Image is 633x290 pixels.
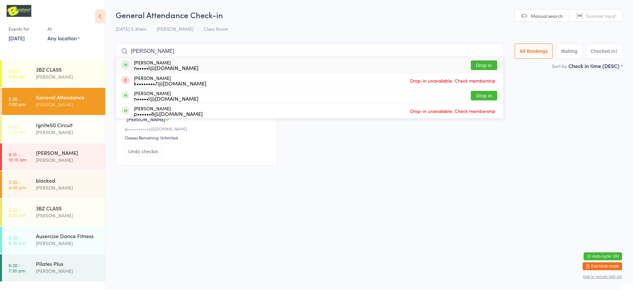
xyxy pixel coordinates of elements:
time: 6:30 - 7:30 am [9,124,25,134]
a: 5:30 -6:30 am3BZ CLASS[PERSON_NAME] [2,60,105,87]
span: Scanner input [586,13,616,19]
div: [PERSON_NAME] [36,128,100,136]
span: [PERSON_NAME] [157,25,194,32]
h2: General Attendance Check-in [116,9,623,20]
div: [PERSON_NAME] [36,184,100,192]
div: [PERSON_NAME] [36,239,100,247]
button: how to secure with pin [583,274,622,279]
a: 3:30 -4:00 pmblocked[PERSON_NAME] [2,171,105,198]
div: [PERSON_NAME] [134,75,206,86]
div: Check in time (DESC) [568,62,623,69]
time: 5:30 - 6:30 am [9,68,25,79]
button: Undo checkin [125,146,162,157]
button: Auto-cycle: ON [584,252,622,260]
span: Drop-in unavailable: Check membership [408,76,497,86]
span: Manual search [531,13,563,19]
span: [DATE] 5:30am [116,25,146,32]
div: Events for [9,23,41,34]
div: [PERSON_NAME] [36,149,100,156]
div: k••••••••7@[DOMAIN_NAME] [134,81,206,86]
div: 1 [615,49,618,54]
a: 5:30 -7:00 pmGeneral Attendance[PERSON_NAME] [2,88,105,115]
button: Drop in [471,60,497,70]
button: All Bookings [515,44,553,59]
div: [PERSON_NAME] [134,60,198,70]
div: [PERSON_NAME] [134,106,203,116]
div: [PERSON_NAME] [36,267,100,275]
a: [DATE] [9,34,25,42]
label: Sort by [552,63,567,69]
button: Waiting [556,44,582,59]
time: 5:30 - 6:30 pm [9,235,26,245]
a: 6:30 -7:30 amIgnite50 Circuit[PERSON_NAME] [2,116,105,143]
div: [PERSON_NAME] [36,212,100,219]
button: Exit kiosk mode [583,262,622,270]
a: 6:30 -7:30 pmPilates Plus[PERSON_NAME] [2,254,105,281]
a: 5:30 -6:30 pm3BZ CLASS[PERSON_NAME] [2,199,105,226]
div: 3BZ CLASS [36,66,100,73]
div: [PERSON_NAME] [36,156,100,164]
time: 3:30 - 4:00 pm [9,179,26,190]
input: Search [116,44,504,59]
div: General Attendance [36,93,100,101]
button: Checked in1 [586,44,623,59]
a: 9:15 -10:15 am[PERSON_NAME][PERSON_NAME] [2,143,105,170]
div: n•••••l@[DOMAIN_NAME] [134,96,198,101]
a: 5:30 -6:30 pmAusercise Dance Fitness[PERSON_NAME] [2,227,105,254]
img: B Transformed Gym [7,5,31,17]
span: Drop-in unavailable: Check membership [408,106,497,116]
button: Drop in [471,91,497,100]
div: Pilates Plus [36,260,100,267]
div: n•••••l@[DOMAIN_NAME] [134,65,198,70]
div: p••••••8@[DOMAIN_NAME] [134,111,203,116]
div: [PERSON_NAME] [36,101,100,108]
div: [PERSON_NAME] [134,91,198,101]
div: 3BZ CLASS [36,204,100,212]
div: Ignite50 Circuit [36,121,100,128]
div: Any location [47,34,80,42]
div: [PERSON_NAME] [36,73,100,81]
div: At [47,23,80,34]
span: [PERSON_NAME] [127,116,166,123]
time: 5:30 - 7:00 pm [9,96,26,107]
div: Ausercise Dance Fitness [36,232,100,239]
div: blocked [36,177,100,184]
time: 5:30 - 6:30 pm [9,207,26,218]
span: Class Room [204,25,228,32]
div: Classes Remaining: Unlimited [125,135,270,140]
div: g•••••••••••y@[DOMAIN_NAME] [125,126,270,131]
time: 6:30 - 7:30 pm [9,263,25,273]
time: 9:15 - 10:15 am [9,152,26,162]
